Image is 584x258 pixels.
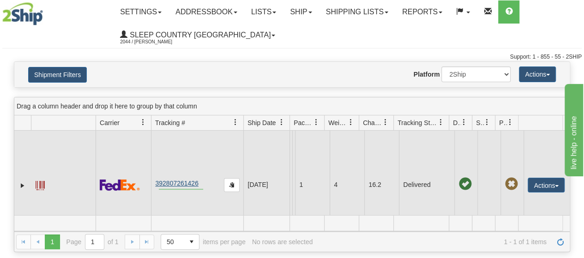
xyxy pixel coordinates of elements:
[563,82,583,176] iframe: chat widget
[155,180,198,187] a: 392807261426
[127,31,271,39] span: Sleep Country [GEOGRAPHIC_DATA]
[120,37,189,47] span: 2044 / [PERSON_NAME]
[100,118,120,127] span: Carrier
[135,114,151,130] a: Carrier filter column settings
[161,234,199,250] span: Page sizes drop down
[397,118,438,127] span: Tracking Status
[167,237,179,246] span: 50
[66,234,119,250] span: Page of 1
[18,181,27,190] a: Expand
[45,234,60,249] span: Page 1
[161,234,246,250] span: items per page
[476,118,484,127] span: Shipment Issues
[224,178,240,192] button: Copy to clipboard
[328,118,348,127] span: Weight
[414,70,440,79] label: Platform
[36,177,45,192] a: Label
[458,178,471,191] span: On time
[283,0,319,24] a: Ship
[519,66,556,82] button: Actions
[364,131,399,239] td: 16.2
[308,114,324,130] a: Packages filter column settings
[113,24,282,47] a: Sleep Country [GEOGRAPHIC_DATA] 2044 / [PERSON_NAME]
[319,0,395,24] a: Shipping lists
[7,6,85,17] div: live help - online
[247,118,276,127] span: Ship Date
[184,234,199,249] span: select
[456,114,472,130] a: Delivery Status filter column settings
[479,114,495,130] a: Shipment Issues filter column settings
[243,131,289,239] td: [DATE]
[85,234,104,249] input: Page 1
[330,131,364,239] td: 4
[294,118,313,127] span: Packages
[28,67,87,83] button: Shipment Filters
[289,131,292,239] td: Sleep Country [GEOGRAPHIC_DATA] Shipping Department [GEOGRAPHIC_DATA] ON GLOUCESTER K1J 0B3
[502,114,518,130] a: Pickup Status filter column settings
[292,131,295,239] td: [PERSON_NAME] [PERSON_NAME] CA QC [PERSON_NAME]-DES-MONTS J8N 7P9
[528,178,565,192] button: Actions
[2,2,43,25] img: logo2044.jpg
[395,0,449,24] a: Reports
[113,0,169,24] a: Settings
[343,114,359,130] a: Weight filter column settings
[100,179,140,191] img: 2 - FedEx Express®
[155,118,185,127] span: Tracking #
[244,0,283,24] a: Lists
[274,114,289,130] a: Ship Date filter column settings
[433,114,449,130] a: Tracking Status filter column settings
[363,118,382,127] span: Charge
[295,131,330,239] td: 1
[505,178,518,191] span: Pickup Not Assigned
[169,0,244,24] a: Addressbook
[14,97,570,115] div: grid grouping header
[453,118,461,127] span: Delivery Status
[499,118,507,127] span: Pickup Status
[553,234,568,249] a: Refresh
[319,238,547,246] span: 1 - 1 of 1 items
[2,53,582,61] div: Support: 1 - 855 - 55 - 2SHIP
[378,114,393,130] a: Charge filter column settings
[228,114,243,130] a: Tracking # filter column settings
[399,131,454,239] td: Delivered
[252,238,313,246] div: No rows are selected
